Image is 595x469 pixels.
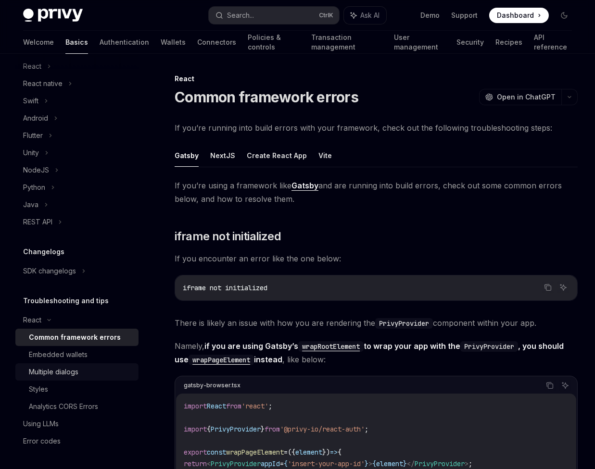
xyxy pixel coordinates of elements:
a: Transaction management [311,31,383,54]
span: iframe not initialized [175,229,281,244]
a: Authentication [100,31,149,54]
button: Create React App [247,144,307,167]
code: PrivyProvider [375,318,433,329]
span: If you’re running into build errors with your framework, check out the following troubleshooting ... [175,121,578,135]
span: = [284,448,288,457]
a: wrapPageElement [189,355,254,364]
a: Support [451,11,478,20]
span: element [295,448,322,457]
a: Demo [420,11,440,20]
span: { [338,448,342,457]
div: Search... [227,10,254,21]
div: Java [23,199,38,210]
span: } [261,425,265,433]
div: Python [23,182,45,193]
span: Ctrl K [319,12,333,19]
span: ; [468,459,472,468]
a: Analytics CORS Errors [15,398,139,415]
button: Copy the contents from the code block [542,281,554,294]
span: element [376,459,403,468]
a: Error codes [15,432,139,450]
code: PrivyProvider [460,341,518,352]
a: Multiple dialogs [15,363,139,381]
a: Styles [15,381,139,398]
h5: Changelogs [23,246,64,258]
span: wrapPageElement [226,448,284,457]
div: REST API [23,216,52,228]
a: API reference [534,31,572,54]
div: Analytics CORS Errors [29,401,98,412]
div: React [175,74,578,84]
span: iframe not initialized [183,284,267,292]
span: Dashboard [497,11,534,20]
button: Search...CtrlK [209,7,340,24]
div: Error codes [23,435,61,447]
div: Using LLMs [23,418,59,430]
a: Connectors [197,31,236,54]
button: Vite [318,144,332,167]
span: Namely, , like below: [175,339,578,366]
div: SDK changelogs [23,265,76,277]
button: NextJS [210,144,235,167]
h5: Troubleshooting and tips [23,295,109,307]
span: > [465,459,468,468]
h1: Common framework errors [175,88,358,106]
button: Ask AI [344,7,386,24]
span: from [226,402,241,410]
span: }) [322,448,330,457]
span: </ [407,459,415,468]
span: PrivyProvider [211,425,261,433]
span: export [184,448,207,457]
span: If you’re using a framework like and are running into build errors, check out some common errors ... [175,179,578,206]
a: Embedded wallets [15,346,139,363]
span: PrivyProvider [415,459,465,468]
a: wrapRootElement [298,341,364,351]
a: Dashboard [489,8,549,23]
span: 'insert-your-app-id' [288,459,365,468]
span: If you encounter an error like the one below: [175,252,578,265]
div: Common framework errors [29,332,121,343]
span: ({ [288,448,295,457]
span: PrivyProvider [211,459,261,468]
div: NodeJS [23,164,49,176]
div: Android [23,112,48,124]
a: Using LLMs [15,415,139,432]
img: dark logo [23,9,83,22]
a: User management [394,31,445,54]
span: import [184,425,207,433]
div: Unity [23,147,39,159]
span: = [280,459,284,468]
span: => [330,448,338,457]
div: React [23,314,41,326]
span: ; [365,425,368,433]
div: React native [23,78,63,89]
a: Security [456,31,484,54]
div: gatsby-browser.tsx [184,379,241,392]
span: Ask AI [360,11,380,20]
button: Copy the contents from the code block [544,379,556,392]
button: Gatsby [175,144,199,167]
button: Ask AI [559,379,571,392]
span: 'react' [241,402,268,410]
div: Flutter [23,130,43,141]
span: const [207,448,226,457]
span: return [184,459,207,468]
div: Swift [23,95,38,107]
span: < [207,459,211,468]
span: There is likely an issue with how you are rendering the component within your app. [175,316,578,330]
button: Toggle dark mode [557,8,572,23]
span: } [403,459,407,468]
div: Styles [29,383,48,395]
strong: if you are using Gatsby’s to wrap your app with the , you should use instead [175,341,564,364]
span: { [284,459,288,468]
a: Recipes [495,31,522,54]
a: Wallets [161,31,186,54]
span: ; [268,402,272,410]
a: Basics [65,31,88,54]
span: { [207,425,211,433]
span: from [265,425,280,433]
a: Welcome [23,31,54,54]
code: wrapRootElement [298,341,364,352]
span: React [207,402,226,410]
